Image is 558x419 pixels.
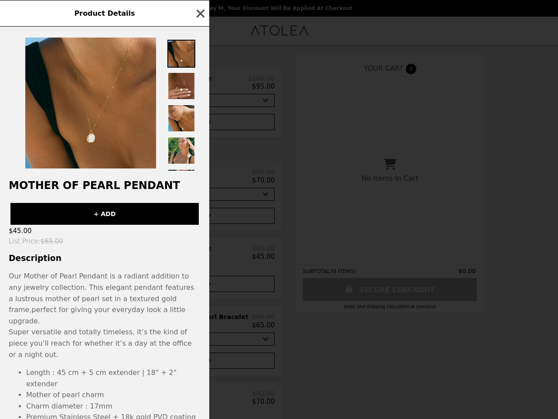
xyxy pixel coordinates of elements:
[25,38,156,168] img: Default Title
[26,367,201,389] li: Length : 45 cm + 5 cm extender | 18" + 2" extender
[167,137,195,165] img: Thumbnail 4
[9,306,186,325] span: perfect for giving your everyday look a little upgrade.
[167,169,195,197] img: Thumbnail 5
[9,328,192,358] span: Super versatile and totally timeless, it’s the kind of piece you’ll reach for whether it’s a day ...
[41,237,64,245] span: $65.00
[26,401,201,412] li: Charm diameter : 17mm
[10,203,199,225] button: + ADD
[167,72,195,100] img: Thumbnail 2
[167,40,195,68] img: Thumbnail 1
[26,389,201,401] li: Mother of pearl charm
[74,9,135,17] span: Product Details
[9,271,201,326] p: Our Mother of Pearl Pendant is a radiant addition to any jewelry collection. This elegant pendant...
[167,104,195,132] img: Thumbnail 3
